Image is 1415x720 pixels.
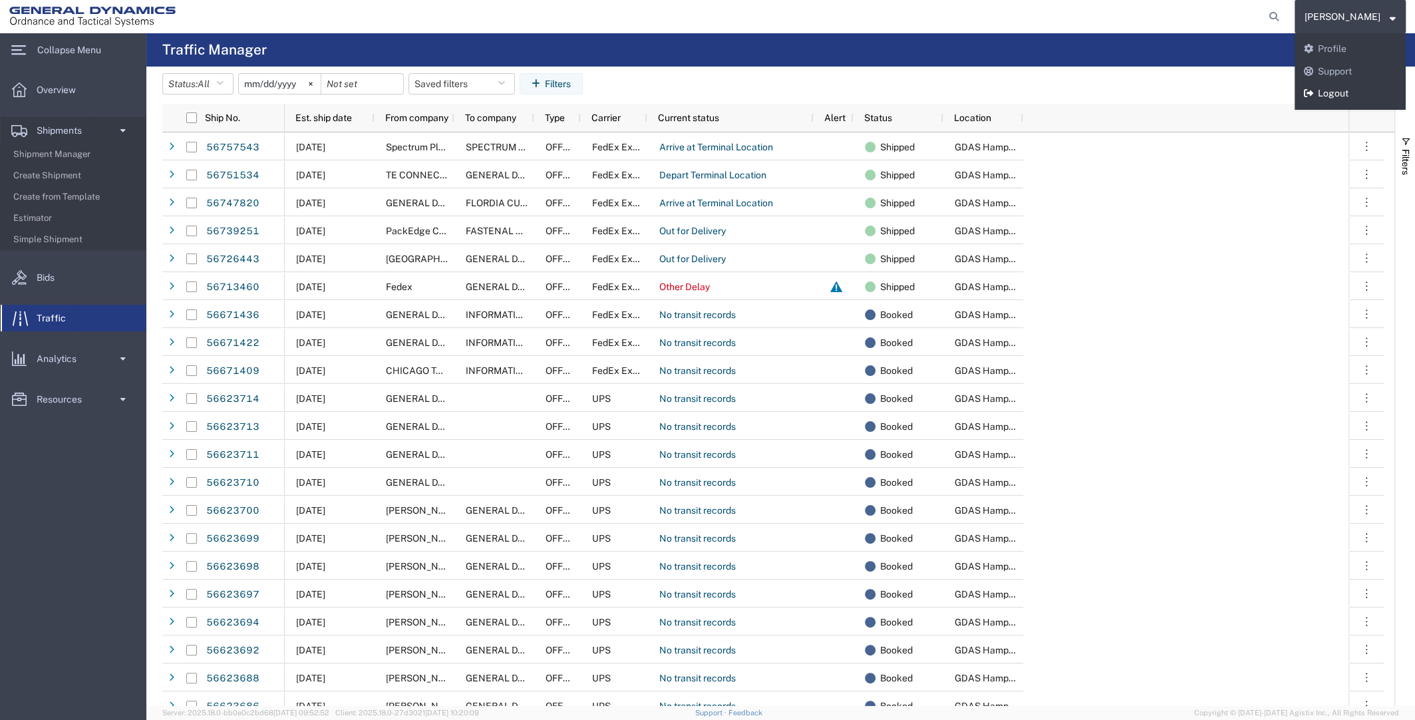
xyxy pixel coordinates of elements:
[206,417,260,438] a: 56623713
[206,445,260,466] a: 56623711
[880,217,915,245] span: Shipped
[1295,61,1406,83] a: Support
[546,505,584,516] span: OFFLINE
[386,673,476,683] span: MCMASTER-CARR EB
[880,385,913,413] span: Booked
[955,309,1125,320] span: GDAS Hampton / Woodbury
[206,640,260,661] a: 56623692
[880,692,913,720] span: Booked
[386,170,468,180] span: TE CONNECTIVITY
[206,472,260,494] a: 56623710
[546,561,584,572] span: OFFLINE
[162,73,234,94] button: Status:All
[659,445,736,466] a: No transit records
[659,249,726,270] a: Out for Delivery
[592,617,611,628] span: UPS
[546,142,584,152] span: OFFLINE
[546,617,584,628] span: OFFLINE
[296,393,325,404] span: 08/16/2025
[206,193,260,214] a: 56747820
[386,393,501,404] span: GENERAL DYNAMICS OTS
[880,189,915,217] span: Shipped
[37,77,85,103] span: Overview
[955,281,1125,292] span: GDAS Hampton / Woodbury
[659,417,736,438] a: No transit records
[9,7,176,27] img: logo
[1,77,146,103] a: Overview
[546,449,584,460] span: OFFLINE
[162,709,329,717] span: Server: 2025.18.0-bb0e0c2bd68
[466,645,585,655] span: GENERAL DYNAMICS O T S
[880,301,913,329] span: Booked
[296,561,325,572] span: 08/13/2025
[296,617,325,628] span: 08/12/2025
[546,477,584,488] span: OFFLINE
[659,277,710,298] a: Other Delay
[1,345,146,372] a: Analytics
[955,226,1125,236] span: GDAS Hampton / Woodbury
[321,74,403,94] input: Not set
[955,365,1125,376] span: GDAS Hampton / Woodbury
[466,365,598,376] span: INFORMATION NOT SUPPLIED
[955,477,1125,488] span: GDAS Hampton / Woodbury
[545,112,565,123] span: Type
[386,645,476,655] span: MCMASTER-CARR EB
[955,561,1125,572] span: GDAS Hampton / Woodbury
[386,701,476,711] span: MCMASTER-CARR EB
[466,701,585,711] span: GENERAL DYNAMICS O T S
[1305,9,1380,24] span: Blake Doss
[546,254,584,264] span: OFFLINE
[296,645,325,655] span: 08/12/2025
[386,198,502,208] span: GENERAL DYNAMICS-OTS
[37,37,110,63] span: Collapse Menu
[386,365,499,376] span: CHICAGO TAG LABEL INC
[386,589,476,600] span: MCMASTER-CARR EB
[954,112,991,123] span: Location
[546,421,584,432] span: OFFLINE
[592,337,656,348] span: FedEx Express
[592,561,611,572] span: UPS
[520,73,583,94] button: Filters
[824,112,846,123] span: Alert
[386,142,492,152] span: Spectrum Plastics Group
[659,556,736,578] a: No transit records
[546,589,584,600] span: OFFLINE
[546,337,584,348] span: OFFLINE
[592,421,611,432] span: UPS
[466,561,585,572] span: GENERAL DYNAMICS O T S
[592,309,656,320] span: FedEx Express
[386,561,476,572] span: MCMASTER-CARR EB
[592,505,611,516] span: UPS
[546,170,584,180] span: OFFLINE
[955,589,1125,600] span: GDAS Hampton / Woodbury
[206,500,260,522] a: 56623700
[1295,83,1406,105] a: Logout
[296,477,325,488] span: 08/16/2025
[592,477,611,488] span: UPS
[592,393,611,404] span: UPS
[659,165,767,186] a: Depart Terminal Location
[1194,707,1399,719] span: Copyright © [DATE]-[DATE] Agistix Inc., All Rights Reserved
[592,645,611,655] span: UPS
[466,673,585,683] span: GENERAL DYNAMICS O T S
[206,556,260,578] a: 56623698
[206,612,260,633] a: 56623694
[880,524,913,552] span: Booked
[955,533,1125,544] span: GDAS Hampton / Woodbury
[1,117,146,144] a: Shipments
[659,696,736,717] a: No transit records
[296,533,325,544] span: 08/13/2025
[296,421,325,432] span: 08/16/2025
[206,528,260,550] a: 56623699
[386,254,481,264] span: NEWARK
[386,309,501,320] span: GENERAL DYNAMICS OTS
[466,337,598,348] span: INFORMATION NOT SUPPLIED
[880,357,913,385] span: Booked
[955,421,1125,432] span: GDAS Hampton / Woodbury
[386,281,412,292] span: Fedex
[955,673,1125,683] span: GDAS Hampton / Woodbury
[659,389,736,410] a: No transit records
[880,552,913,580] span: Booked
[955,449,1125,460] span: GDAS Hampton / Woodbury
[386,505,476,516] span: MCMASTER-CARR EB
